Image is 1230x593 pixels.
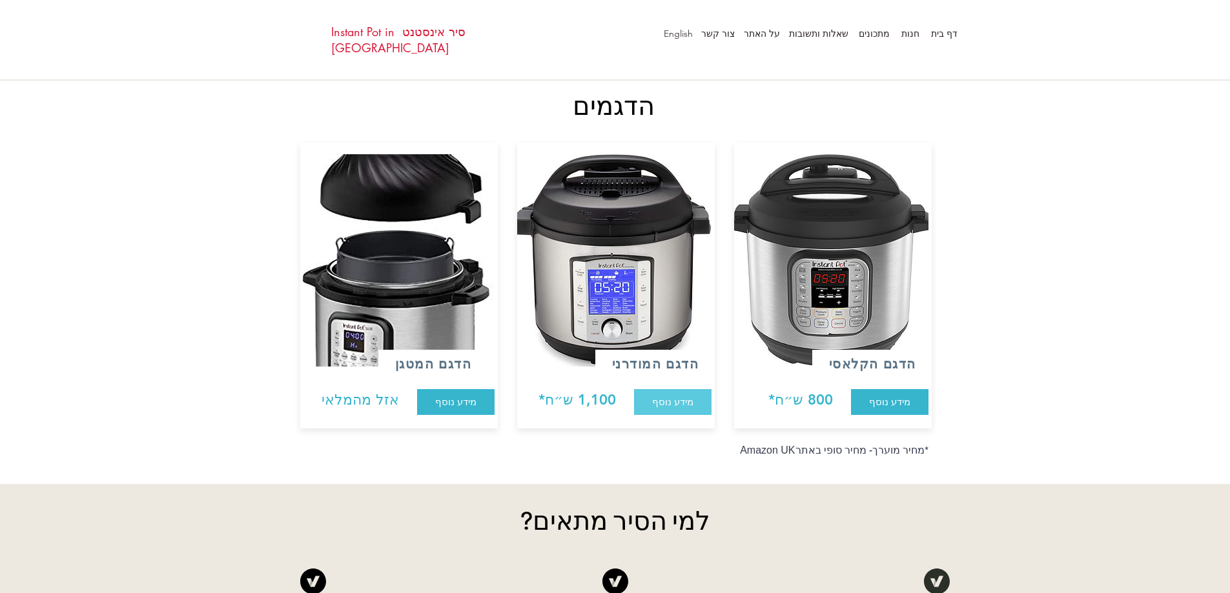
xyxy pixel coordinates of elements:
a: מתכונים [855,24,896,43]
img: Instant Pot Duo Crisp.jpg [297,154,495,367]
a: חנות [896,24,926,43]
span: הדגם המטגן [395,355,472,372]
span: הדגמים [573,89,655,120]
span: הדגם הקלאסי [829,355,917,372]
a: מידע נוסף [851,389,928,415]
p: על האתר [737,24,786,43]
a: דף בית [926,24,964,43]
a: צור קשר [699,24,741,43]
a: מידע נוסף [634,389,712,415]
span: אזל מהמלאי [322,391,399,408]
a: סיר אינסטנט Instant Pot in [GEOGRAPHIC_DATA] [331,24,466,55]
span: 800 ש״ח* [768,391,833,408]
img: duo evo plus.jpg [514,154,712,367]
p: חנות [895,24,926,43]
span: *מחיר מוערך- מחיר סופי באתר [740,444,928,456]
a: English [657,24,699,43]
nav: אתר [628,24,964,43]
p: צור קשר [695,24,741,43]
span: מידע נוסף [652,395,693,408]
span: הדגם המודרני [612,355,699,372]
a: שאלות ותשובות [786,24,855,43]
span: מידע נוסף [435,395,477,408]
span: 1,100 ש״ח* [538,391,616,408]
p: דף בית [925,24,964,43]
a: על האתר [741,24,786,43]
span: למי הסיר מתאים? [520,504,710,535]
img: duo 6l.jpg [731,154,928,367]
p: שאלות ותשובות [783,24,855,43]
span: מידע נוסף [869,395,910,408]
a: מידע נוסף [417,389,495,415]
p: מתכונים [852,24,896,43]
span: Amazon UK [740,445,795,456]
